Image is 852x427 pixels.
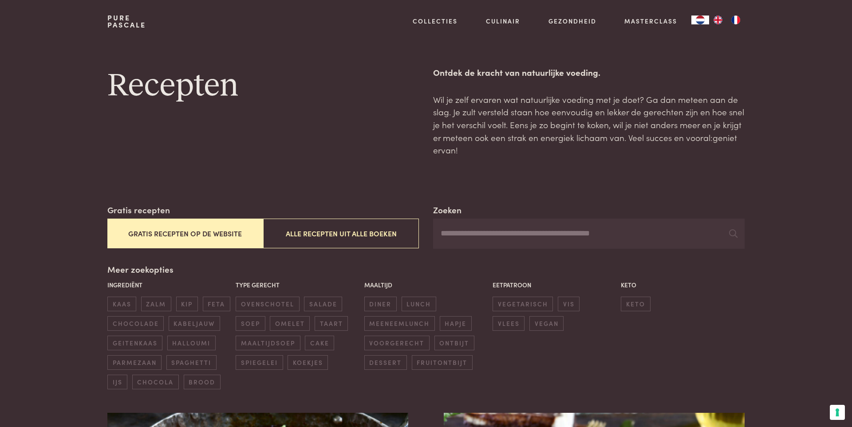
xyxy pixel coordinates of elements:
button: Uw voorkeuren voor toestemming voor trackingtechnologieën [830,405,845,420]
a: Culinair [486,16,520,26]
span: kip [176,297,198,311]
span: vlees [493,316,525,331]
span: taart [315,316,348,331]
span: voorgerecht [364,336,430,350]
p: Maaltijd [364,280,488,290]
div: Language [691,16,709,24]
span: fruitontbijt [412,355,473,370]
a: NL [691,16,709,24]
span: ovenschotel [236,297,299,311]
button: Gratis recepten op de website [107,219,263,248]
span: brood [184,375,221,389]
span: geitenkaas [107,336,162,350]
span: ontbijt [434,336,474,350]
button: Alle recepten uit alle boeken [263,219,419,248]
span: hapje [440,316,472,331]
span: vis [558,297,580,311]
span: parmezaan [107,355,162,370]
span: soep [236,316,265,331]
p: Type gerecht [236,280,359,290]
span: chocola [132,375,179,389]
span: keto [621,297,650,311]
span: diner [364,297,397,311]
span: chocolade [107,316,164,331]
h1: Recepten [107,66,419,106]
p: Ingrediënt [107,280,231,290]
span: kaas [107,297,136,311]
ul: Language list [709,16,745,24]
span: omelet [270,316,310,331]
span: ijs [107,375,127,389]
label: Zoeken [433,204,461,216]
span: dessert [364,355,407,370]
span: zalm [141,297,171,311]
span: halloumi [167,336,216,350]
p: Eetpatroon [493,280,616,290]
a: Gezondheid [548,16,596,26]
span: vegan [529,316,564,331]
p: Wil je zelf ervaren wat natuurlijke voeding met je doet? Ga dan meteen aan de slag. Je zult verst... [433,93,745,157]
p: Keto [621,280,745,290]
span: feta [203,297,230,311]
a: FR [727,16,745,24]
span: meeneemlunch [364,316,435,331]
strong: Ontdek de kracht van natuurlijke voeding. [433,66,600,78]
a: PurePascale [107,14,146,28]
aside: Language selected: Nederlands [691,16,745,24]
a: EN [709,16,727,24]
span: spaghetti [166,355,217,370]
span: maaltijdsoep [236,336,300,350]
a: Collecties [413,16,458,26]
span: cake [305,336,334,350]
label: Gratis recepten [107,204,170,216]
span: salade [304,297,342,311]
span: spiegelei [236,355,283,370]
span: koekjes [288,355,328,370]
span: vegetarisch [493,297,553,311]
a: Masterclass [624,16,677,26]
span: kabeljauw [169,316,220,331]
span: lunch [402,297,436,311]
